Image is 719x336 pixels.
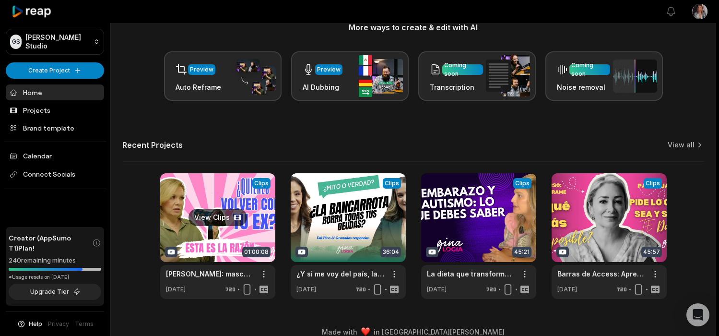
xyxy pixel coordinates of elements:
[9,284,101,300] button: Upgrade Tier
[686,303,709,326] div: Open Intercom Messenger
[296,269,385,279] a: ¿Y si me voy del país, las deudas desaparecen? - [PERSON_NAME] & [PERSON_NAME] Law Firm explican ...
[668,140,695,150] a: View all
[6,120,104,136] a: Brand template
[6,84,104,100] a: Home
[48,320,69,328] a: Privacy
[10,35,22,49] div: GS
[6,62,104,79] button: Create Project
[25,33,90,50] p: [PERSON_NAME] Studio
[6,102,104,118] a: Projects
[317,65,341,74] div: Preview
[303,82,342,92] h3: AI Dubbing
[486,55,530,96] img: transcription.png
[6,148,104,164] a: Calendar
[75,320,94,328] a: Terms
[190,65,213,74] div: Preview
[29,320,42,328] span: Help
[166,269,254,279] a: [PERSON_NAME]: masculinidad, mujeres ALFA y por qué vuelves con tu ex [DATE] 22:01
[571,61,608,78] div: Coming soon
[444,61,481,78] div: Coming soon
[17,320,42,328] button: Help
[176,82,221,92] h3: Auto Reframe
[6,166,104,183] span: Connect Socials
[9,274,101,281] div: *Usage resets on [DATE]
[613,60,657,93] img: noise_removal.png
[122,22,704,33] h3: More ways to create & edit with AI
[359,55,403,97] img: ai_dubbing.png
[232,58,276,95] img: auto_reframe.png
[430,82,483,92] h3: Transcription
[557,269,646,279] a: Barras de Access: Aprende a Pedir y Recibir del Universo con [PERSON_NAME] famosa por LCDLF México
[427,269,515,279] a: La dieta que transformó la vida de mi hija autista - Lo que nadie te dijo de la vacunas
[9,256,101,265] div: 240 remaining minutes
[361,327,370,336] img: heart emoji
[9,233,92,253] span: Creator (AppSumo T1) Plan!
[557,82,610,92] h3: Noise removal
[122,140,183,150] h2: Recent Projects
